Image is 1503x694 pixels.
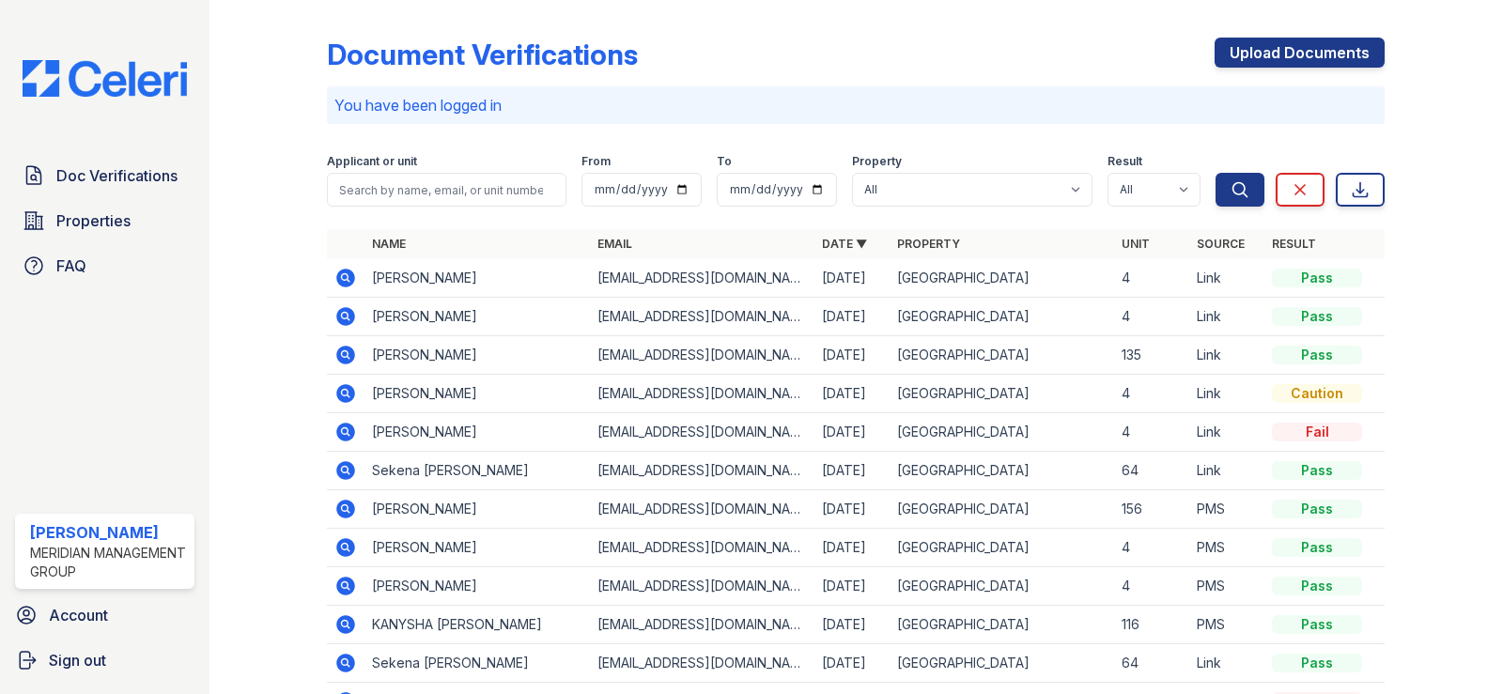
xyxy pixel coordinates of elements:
td: [PERSON_NAME] [364,298,589,336]
td: [PERSON_NAME] [364,336,589,375]
div: Pass [1272,654,1362,672]
div: Pass [1272,269,1362,287]
td: Link [1189,298,1264,336]
td: [GEOGRAPHIC_DATA] [890,413,1114,452]
td: 4 [1114,375,1189,413]
div: Pass [1272,615,1362,634]
td: Link [1189,259,1264,298]
a: Email [597,237,632,251]
td: Sekena [PERSON_NAME] [364,452,589,490]
td: [EMAIL_ADDRESS][DOMAIN_NAME] [590,259,814,298]
td: [EMAIL_ADDRESS][DOMAIN_NAME] [590,452,814,490]
td: 4 [1114,413,1189,452]
td: KANYSHA [PERSON_NAME] [364,606,589,644]
td: [DATE] [814,490,890,529]
td: [EMAIL_ADDRESS][DOMAIN_NAME] [590,606,814,644]
td: [EMAIL_ADDRESS][DOMAIN_NAME] [590,644,814,683]
a: Properties [15,202,194,239]
td: [EMAIL_ADDRESS][DOMAIN_NAME] [590,375,814,413]
td: PMS [1189,606,1264,644]
td: [EMAIL_ADDRESS][DOMAIN_NAME] [590,298,814,336]
div: Pass [1272,461,1362,480]
td: PMS [1189,529,1264,567]
a: FAQ [15,247,194,285]
span: Account [49,604,108,626]
td: PMS [1189,567,1264,606]
td: Link [1189,413,1264,452]
td: PMS [1189,490,1264,529]
td: 156 [1114,490,1189,529]
a: Account [8,596,202,634]
span: Sign out [49,649,106,671]
td: 64 [1114,452,1189,490]
span: Properties [56,209,131,232]
td: 64 [1114,644,1189,683]
td: [GEOGRAPHIC_DATA] [890,606,1114,644]
td: Sekena [PERSON_NAME] [364,644,589,683]
div: Pass [1272,346,1362,364]
td: [PERSON_NAME] [364,529,589,567]
td: [DATE] [814,606,890,644]
label: From [581,154,611,169]
div: Caution [1272,384,1362,403]
label: Result [1108,154,1142,169]
td: 135 [1114,336,1189,375]
td: [GEOGRAPHIC_DATA] [890,298,1114,336]
td: [DATE] [814,644,890,683]
td: [PERSON_NAME] [364,490,589,529]
td: 4 [1114,567,1189,606]
input: Search by name, email, or unit number [327,173,566,207]
span: FAQ [56,254,86,277]
td: [EMAIL_ADDRESS][DOMAIN_NAME] [590,413,814,452]
label: Applicant or unit [327,154,417,169]
td: [DATE] [814,298,890,336]
td: 4 [1114,259,1189,298]
td: [GEOGRAPHIC_DATA] [890,336,1114,375]
td: [GEOGRAPHIC_DATA] [890,452,1114,490]
td: Link [1189,336,1264,375]
td: [PERSON_NAME] [364,375,589,413]
a: Doc Verifications [15,157,194,194]
a: Source [1197,237,1245,251]
td: [DATE] [814,529,890,567]
a: Sign out [8,641,202,679]
td: [EMAIL_ADDRESS][DOMAIN_NAME] [590,336,814,375]
td: [GEOGRAPHIC_DATA] [890,644,1114,683]
td: 116 [1114,606,1189,644]
div: Meridian Management Group [30,544,187,581]
td: [DATE] [814,452,890,490]
td: [GEOGRAPHIC_DATA] [890,375,1114,413]
span: Doc Verifications [56,164,178,187]
td: [PERSON_NAME] [364,413,589,452]
p: You have been logged in [334,94,1377,116]
div: Fail [1272,423,1362,441]
td: Link [1189,375,1264,413]
div: Pass [1272,307,1362,326]
td: [GEOGRAPHIC_DATA] [890,490,1114,529]
td: [EMAIL_ADDRESS][DOMAIN_NAME] [590,490,814,529]
td: Link [1189,644,1264,683]
div: Pass [1272,538,1362,557]
td: [PERSON_NAME] [364,259,589,298]
label: To [717,154,732,169]
a: Result [1272,237,1316,251]
div: Pass [1272,577,1362,595]
label: Property [852,154,902,169]
td: [EMAIL_ADDRESS][DOMAIN_NAME] [590,529,814,567]
td: [GEOGRAPHIC_DATA] [890,259,1114,298]
td: 4 [1114,529,1189,567]
div: Document Verifications [327,38,638,71]
td: [DATE] [814,259,890,298]
td: [DATE] [814,413,890,452]
a: Name [372,237,406,251]
img: CE_Logo_Blue-a8612792a0a2168367f1c8372b55b34899dd931a85d93a1a3d3e32e68fde9ad4.png [8,60,202,97]
a: Unit [1122,237,1150,251]
td: [DATE] [814,375,890,413]
td: [PERSON_NAME] [364,567,589,606]
td: [DATE] [814,567,890,606]
div: Pass [1272,500,1362,518]
div: [PERSON_NAME] [30,521,187,544]
td: [EMAIL_ADDRESS][DOMAIN_NAME] [590,567,814,606]
td: [GEOGRAPHIC_DATA] [890,567,1114,606]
